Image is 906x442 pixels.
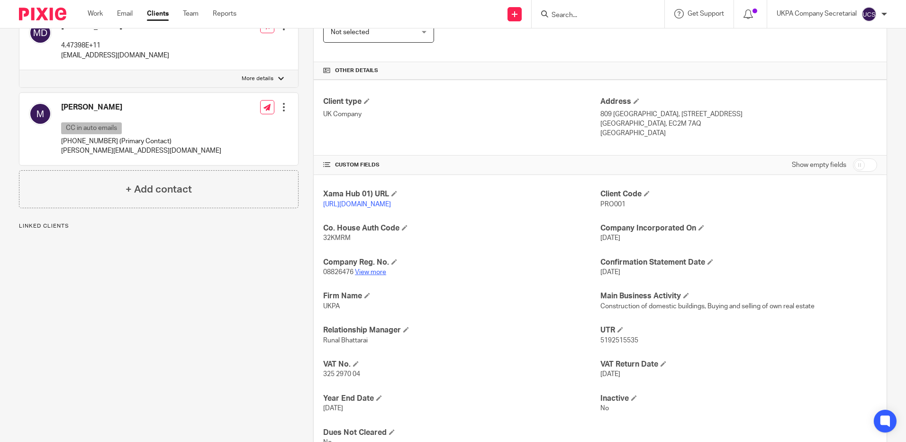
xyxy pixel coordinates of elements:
[600,325,877,335] h4: UTR
[600,223,877,233] h4: Company Incorporated On
[323,405,343,412] span: [DATE]
[600,235,620,241] span: [DATE]
[323,189,600,199] h4: Xama Hub 01) URL
[213,9,236,18] a: Reports
[355,269,386,276] a: View more
[323,269,353,276] span: 08826476
[19,8,66,20] img: Pixie
[600,119,877,129] p: [GEOGRAPHIC_DATA], EC2M 7AQ
[323,303,340,310] span: UKPA
[600,337,638,344] span: 5192515535
[861,7,877,22] img: svg%3E
[61,122,122,134] p: CC in auto emails
[117,9,133,18] a: Email
[600,97,877,107] h4: Address
[88,9,103,18] a: Work
[29,102,52,125] img: svg%3E
[61,51,169,60] p: [EMAIL_ADDRESS][DOMAIN_NAME]
[551,11,636,20] input: Search
[335,67,378,74] span: Other details
[600,303,815,310] span: Construction of domestic buildings, Buying and selling of own real estate
[600,258,877,267] h4: Confirmation Statement Date
[323,371,360,378] span: 325 2970 04
[242,75,273,83] p: More details
[792,160,846,170] label: Show empty fields
[600,110,877,119] p: 809 [GEOGRAPHIC_DATA], [STREET_ADDRESS]
[126,182,192,197] h4: + Add contact
[323,201,391,208] a: [URL][DOMAIN_NAME]
[323,428,600,438] h4: Dues Not Cleared
[323,235,351,241] span: 32KMRM
[323,223,600,233] h4: Co. House Auth Code
[29,21,52,44] img: svg%3E
[323,291,600,301] h4: Firm Name
[331,29,369,36] span: Not selected
[323,97,600,107] h4: Client type
[323,161,600,169] h4: CUSTOM FIELDS
[19,222,299,230] p: Linked clients
[147,9,169,18] a: Clients
[61,146,221,156] p: [PERSON_NAME][EMAIL_ADDRESS][DOMAIN_NAME]
[777,9,857,18] p: UKPA Company Secretarial
[183,9,199,18] a: Team
[323,110,600,119] p: UK Company
[323,325,600,335] h4: Relationship Manager
[600,405,609,412] span: No
[323,337,368,344] span: Runal Bhattarai
[323,359,600,369] h4: VAT No.
[61,102,221,112] h4: [PERSON_NAME]
[600,359,877,369] h4: VAT Return Date
[600,291,877,301] h4: Main Business Activity
[323,394,600,404] h4: Year End Date
[600,189,877,199] h4: Client Code
[61,137,221,146] p: [PHONE_NUMBER] (Primary Contact)
[600,129,877,138] p: [GEOGRAPHIC_DATA]
[600,371,620,378] span: [DATE]
[61,41,169,50] p: 4.47398E+11
[600,394,877,404] h4: Inactive
[688,10,724,17] span: Get Support
[600,201,625,208] span: PRO001
[323,258,600,267] h4: Company Reg. No.
[600,269,620,276] span: [DATE]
